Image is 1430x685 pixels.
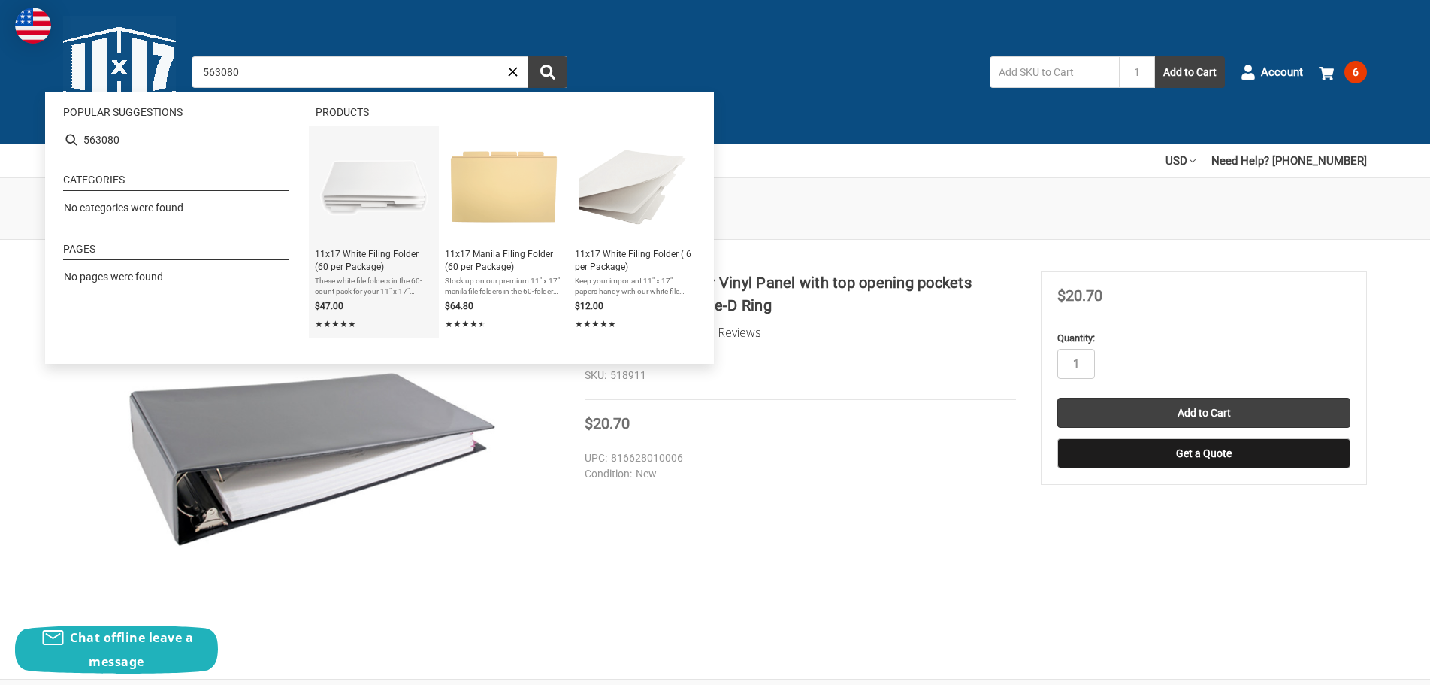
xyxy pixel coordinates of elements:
button: Chat offline leave a message [15,626,218,674]
span: ★★★★★ [315,317,356,331]
span: $64.80 [445,301,473,311]
h1: 11x17 Black Binder Vinyl Panel with top opening pockets Featuring a 3" Angle-D Ring [585,271,1016,317]
div: Instant Search Results [45,92,714,364]
span: 6 [1344,61,1367,83]
iframe: Google Customer Reviews [1306,644,1430,685]
img: 11x17 White Filing Folder (60 per Package) [319,132,428,241]
input: Search by keyword, brand or SKU [192,56,567,88]
a: Need Help? [PHONE_NUMBER] [1211,144,1367,177]
a: Close [505,64,521,80]
img: 11x17 Manila Filing Folder (60 per Package) [449,132,558,241]
img: 11x17 Black Binder Vinyl Panel with top opening pockets Featuring a 3" Angle-D Ring [124,368,500,550]
span: $47.00 [315,301,343,311]
span: These white file folders in the 60-count pack for your 11" x 17" paperwork will keep you organize... [315,276,433,297]
li: 11x17 Manila Filing Folder (60 per Package) [439,126,569,338]
a: 11x17 White Filing Folder ( 6 per Package)11x17 White Filing Folder ( 6 per Package)Keep your imp... [575,132,693,332]
span: Keep your important 11" x 17" papers handy with our white file folders from 11x17 to organize you... [575,276,693,297]
span: ★★★★★ [575,317,616,331]
a: 11x17 Manila Filing Folder (60 per Package)11x17 Manila Filing Folder (60 per Package)Stock up on... [445,132,563,332]
input: Add SKU to Cart [990,56,1119,88]
span: 11x17 White Filing Folder (60 per Package) [315,248,433,274]
span: No categories were found [64,202,183,214]
dt: SKU: [585,368,606,383]
span: $12.00 [575,301,603,311]
a: Account [1241,53,1303,92]
button: Get a Quote [1057,438,1350,468]
span: Chat offline leave a message [70,629,193,670]
span: No pages were found [64,271,163,283]
span: 0 Reviews [708,320,761,343]
span: 11x17 Manila Filing Folder (60 per Package) [445,248,563,274]
a: USD [1165,144,1196,177]
li: Categories [63,174,289,191]
label: Quantity: [1057,331,1350,346]
li: Products [316,107,702,123]
dd: 816628010006 [585,450,1009,466]
span: $20.70 [585,414,630,432]
img: 11x17.com [63,16,176,129]
img: duty and tax information for United States [15,8,51,44]
dt: Condition: [585,466,632,482]
li: 11x17 White Filing Folder ( 6 per Package) [569,126,699,338]
span: 11x17 White Filing Folder ( 6 per Package) [575,248,693,274]
li: 563080 [57,126,295,153]
dd: 518911 [585,368,1016,383]
span: ★★★★★ [445,317,486,331]
li: 11x17 White Filing Folder (60 per Package) [309,126,439,338]
span: $20.70 [1057,286,1102,305]
span: Stock up on our premium 11" x 17" manila file folders in the 60-folder pack from 11x17. These are... [445,276,563,297]
li: Popular suggestions [63,107,289,123]
a: 11x17 White Filing Folder (60 per Package)11x17 White Filing Folder (60 per Package)These white f... [315,132,433,332]
span: Account [1261,64,1303,81]
button: Add to Cart [1155,56,1225,88]
dd: New [585,466,1009,482]
a: 6 [1319,53,1367,92]
input: Add to Cart [1057,398,1350,428]
li: Pages [63,244,289,260]
dt: UPC: [585,450,607,466]
img: 11x17 White Filing Folder ( 6 per Package) [579,132,688,241]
